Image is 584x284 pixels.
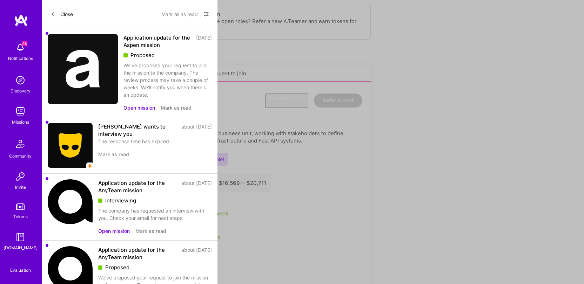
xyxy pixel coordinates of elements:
[123,51,212,59] div: Proposed
[4,244,38,251] div: [DOMAIN_NAME]
[86,162,93,169] img: star icon
[98,264,212,271] div: Proposed
[48,34,118,104] img: Company Logo
[123,34,192,49] div: Application update for the Aspen mission
[13,104,27,118] img: teamwork
[8,55,33,62] div: Notifications
[98,246,177,261] div: Application update for the AnyTeam mission
[14,14,28,27] img: logo
[13,73,27,87] img: discovery
[12,118,29,126] div: Missions
[16,203,25,210] img: tokens
[98,123,177,138] div: [PERSON_NAME] wants to interview you
[13,169,27,183] img: Invite
[48,123,93,168] img: Company Logo
[10,266,31,274] div: Evaluation
[98,207,212,222] div: The company has requested an interview with you. Check your email for next steps.
[123,104,155,111] button: Open mission
[13,41,27,55] img: bell
[98,151,129,158] button: Mark as read
[181,123,212,138] div: about [DATE]
[98,138,212,145] div: The response time has expired.
[11,87,31,95] div: Discovery
[12,136,29,152] img: Community
[196,34,212,49] div: [DATE]
[181,246,212,261] div: about [DATE]
[98,179,177,194] div: Application update for the AnyTeam mission
[161,8,198,20] button: Mark all as read
[15,183,26,191] div: Invite
[98,227,130,235] button: Open mission
[161,104,192,111] button: Mark as read
[181,179,212,194] div: about [DATE]
[13,213,28,220] div: Tokens
[48,179,93,224] img: Company Logo
[123,62,212,98] div: We've proposed your request to join the mission to the company. The review process may take a cou...
[51,8,73,20] button: Close
[9,152,32,160] div: Community
[22,41,27,46] span: 46
[18,261,23,266] i: icon SelectionTeam
[98,197,212,204] div: Interviewing
[135,227,166,235] button: Mark as read
[13,230,27,244] img: guide book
